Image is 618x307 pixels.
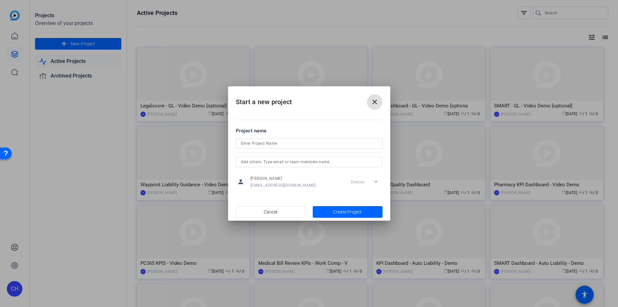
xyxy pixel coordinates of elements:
mat-icon: person [236,177,246,187]
button: Create Project [313,206,382,218]
mat-icon: close [371,98,379,106]
button: Cancel [236,206,306,218]
span: Cancel [264,206,277,218]
span: Create Project [333,209,362,215]
input: Enter Project Name [241,140,377,147]
div: Project name [236,127,382,134]
h2: Start a new project [228,86,390,113]
span: [EMAIL_ADDRESS][DOMAIN_NAME] [250,183,316,188]
input: Add others: Type email or team members name [241,158,377,166]
span: [PERSON_NAME] [250,176,316,181]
